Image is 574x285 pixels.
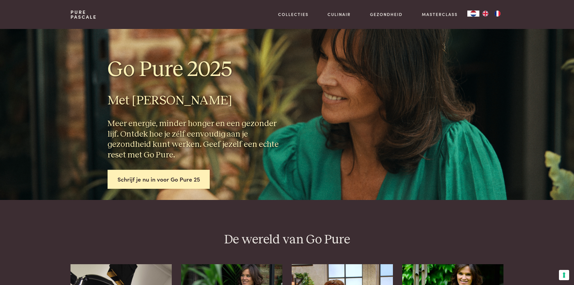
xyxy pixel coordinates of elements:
[71,10,97,19] a: PurePascale
[491,11,503,17] a: FR
[479,11,503,17] ul: Language list
[108,56,282,83] h1: Go Pure 2025
[108,93,282,109] h2: Met [PERSON_NAME]
[71,232,503,248] h2: De wereld van Go Pure
[467,11,503,17] aside: Language selected: Nederlands
[422,11,458,17] a: Masterclass
[278,11,309,17] a: Collecties
[467,11,479,17] a: NL
[479,11,491,17] a: EN
[108,170,210,189] a: Schrijf je nu in voor Go Pure 25
[559,270,569,280] button: Uw voorkeuren voor toestemming voor trackingtechnologieën
[328,11,351,17] a: Culinair
[467,11,479,17] div: Language
[108,119,282,160] h3: Meer energie, minder honger en een gezonder lijf. Ontdek hoe je zélf eenvoudig aan je gezondheid ...
[370,11,403,17] a: Gezondheid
